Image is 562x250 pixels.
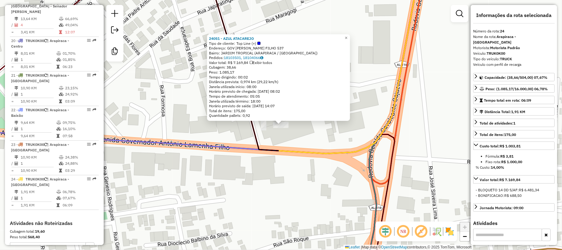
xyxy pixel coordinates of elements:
[109,45,121,59] a: Criar modelo
[65,16,96,22] td: 66,69%
[209,46,348,51] div: Endereço: GOV [PERSON_NAME] FILHO 537
[20,160,59,167] td: 1
[20,133,56,139] td: 9,64 KM
[20,120,56,126] td: 9,64 KM
[473,12,555,18] h4: Informações da rota selecionada
[473,56,555,62] div: Tipo do veículo:
[209,108,348,113] div: Total de itens: 175,00
[35,229,45,234] strong: 19,60
[20,64,56,70] td: 8,01 KM
[480,205,523,211] div: Jornada Motorista: 09:00
[87,39,91,42] em: Opções
[44,177,47,181] i: Veículo já utilizado nesta sessão
[56,203,60,207] i: Tempo total em rota
[260,56,263,60] i: Observações
[87,73,91,77] em: Opções
[11,133,14,139] td: =
[93,39,96,42] em: Rota exportada
[345,35,348,40] span: ×
[473,34,555,45] div: Nome da rota:
[473,62,555,67] div: Veículo com perfil de recarga
[209,55,348,60] div: Pedidos:
[209,84,348,89] div: Janela utilizada início: 08:00
[11,167,14,174] td: =
[473,84,555,93] a: Peso: (1.085,17/16.000,00) 06,78%
[56,196,61,200] i: % de utilização da cubagem
[11,108,69,118] span: | Arapiraca - Baixão
[15,155,18,159] i: Distância Total
[10,220,99,226] h4: Atividades não Roteirizadas
[59,17,64,21] i: % de utilização do peso
[62,50,96,57] td: 01,70%
[56,121,61,125] i: % de utilização do peso
[209,36,254,41] a: 24051 - AZUL ATACAREJO
[44,143,47,146] i: Veículo já utilizado nesta sessão
[11,38,69,49] span: | Arapiraca - Centro
[20,22,59,28] td: 4
[26,73,44,78] span: TRUK0K00
[480,132,516,138] div: Total de itens:
[20,57,56,63] td: 1
[491,165,504,170] strong: 14,00%
[361,245,362,249] span: |
[11,108,69,118] span: 22 -
[56,134,60,138] i: Tempo total em rota
[15,92,18,96] i: Total de Atividades
[499,177,520,182] strong: R$ 7.169,84
[87,108,91,112] em: Opções
[11,38,69,49] span: 20 -
[250,60,272,65] span: Exibir todos
[473,203,555,212] a: Jornada Motorista: 09:00
[20,85,59,91] td: 10,90 KM
[65,22,96,28] td: 49,04%
[445,227,455,236] img: Exibir/Ocultar setores
[500,154,514,159] strong: R$ 3,81
[15,17,18,21] i: Distância Total
[396,224,411,239] span: Ocultar NR
[485,159,552,165] li: Fixo rota:
[20,91,59,97] td: 1
[59,169,62,172] i: Tempo total em rota
[500,144,521,148] strong: R$ 1.003,81
[15,23,18,27] i: Total de Atividades
[463,223,467,231] span: +
[59,92,64,96] i: % de utilização da cubagem
[20,167,59,174] td: 10,90 KM
[381,245,407,249] a: OpenStreetMap
[11,195,14,201] td: /
[209,41,348,46] div: Tipo de cliente:
[209,113,348,118] div: Quantidade pallets: 0,92
[62,57,96,63] td: 01,85%
[485,87,548,91] span: Peso: (1.085,17/16.000,00) 06,78%
[56,127,61,131] i: % de utilização da cubagem
[15,121,18,125] i: Distância Total
[62,64,96,70] td: 06:23
[65,85,96,91] td: 23,15%
[26,108,44,112] span: TRUK0K00
[15,196,18,200] i: Total de Atividades
[62,189,96,195] td: 06,78%
[11,98,14,104] td: =
[20,195,56,201] td: 1
[44,108,47,112] i: Veículo já utilizado nesta sessão
[484,98,531,103] span: Tempo total em rota: 06:09
[209,51,348,56] div: Bairro: JARDIM TROPICAL (ARAPIRACA / [GEOGRAPHIC_DATA])
[11,202,14,208] td: =
[504,193,522,198] span: R$ 688,50
[236,41,260,46] span: Top Line (+)
[93,73,96,77] em: Rota exportada
[209,79,348,84] div: Distância prevista: 0,974 km (29,22 km/h)
[65,160,96,167] td: 24,88%
[87,177,91,181] em: Opções
[87,142,91,146] em: Opções
[93,177,96,181] em: Rota exportada
[11,22,14,28] td: /
[10,229,99,234] div: Cubagem total:
[463,232,467,240] span: −
[20,98,59,104] td: 10,90 KM
[26,177,44,181] span: TRUK0K00
[473,142,555,150] a: Custo total:R$ 1.003,81
[480,109,525,115] div: Distância Total:
[473,28,555,34] div: Número da rota:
